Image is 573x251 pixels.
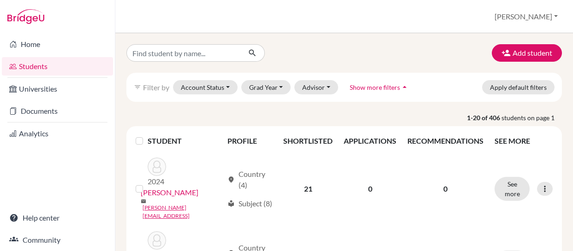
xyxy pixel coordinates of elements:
[173,80,238,94] button: Account Status
[338,130,402,152] th: APPLICATIONS
[2,209,113,227] a: Help center
[148,176,166,187] p: 2024
[222,130,278,152] th: PROFILE
[227,198,272,209] div: Subject (8)
[141,187,198,198] a: [PERSON_NAME]
[2,124,113,143] a: Analytics
[2,231,113,249] a: Community
[227,200,235,207] span: local_library
[402,130,489,152] th: RECOMMENDATIONS
[2,35,113,53] a: Home
[342,80,417,94] button: Show more filtersarrow_drop_up
[2,102,113,120] a: Documents
[2,80,113,98] a: Universities
[294,80,338,94] button: Advisor
[7,9,44,24] img: Bridge-U
[134,83,141,91] i: filter_list
[490,8,562,25] button: [PERSON_NAME]
[148,158,166,176] img: Abente Hellmers, César Agustín
[338,152,402,226] td: 0
[148,130,222,152] th: STUDENT
[227,176,235,183] span: location_on
[141,198,146,204] span: mail
[407,183,483,194] p: 0
[495,177,530,201] button: See more
[278,130,338,152] th: SHORTLISTED
[400,82,409,92] i: arrow_drop_up
[227,169,272,191] div: Country (4)
[467,113,501,123] strong: 1-20 of 406
[148,231,166,250] img: Abente Hellmers, Nicolás
[501,113,562,123] span: students on page 1
[492,44,562,62] button: Add student
[278,152,338,226] td: 21
[143,204,223,220] a: [PERSON_NAME][EMAIL_ADDRESS]
[143,83,169,92] span: Filter by
[2,57,113,76] a: Students
[241,80,291,94] button: Grad Year
[482,80,555,94] button: Apply default filters
[126,44,241,62] input: Find student by name...
[350,83,400,91] span: Show more filters
[489,130,558,152] th: SEE MORE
